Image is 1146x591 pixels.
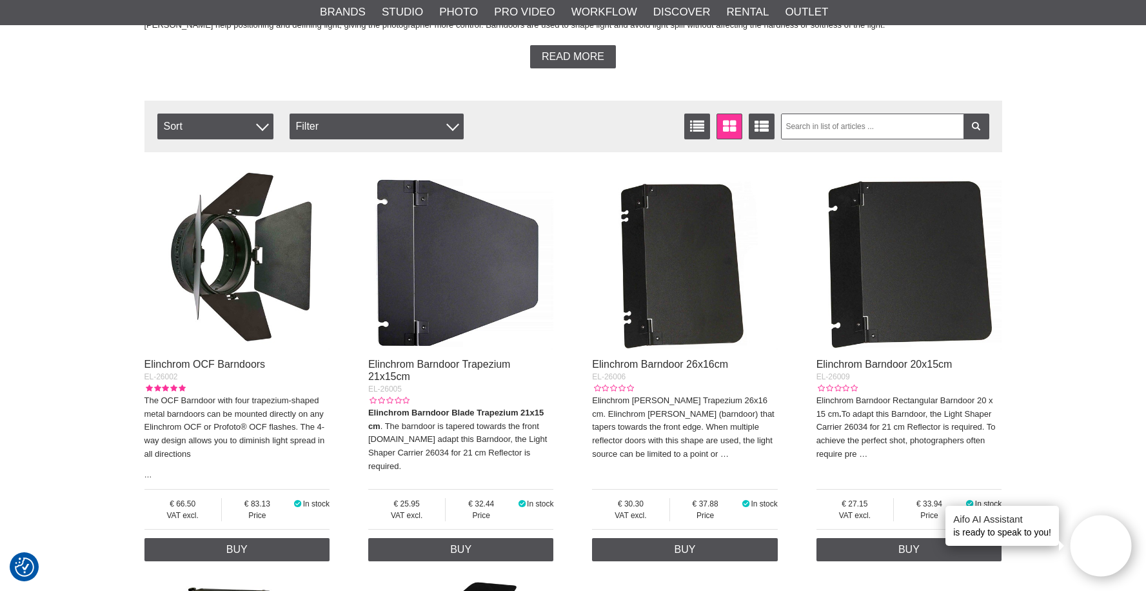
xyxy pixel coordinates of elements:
span: EL-26002 [144,372,178,381]
span: 33.94 [894,498,965,510]
span: VAT excl. [592,510,669,521]
a: … [859,449,867,459]
span: VAT excl. [368,510,445,521]
a: Buy [592,538,778,561]
a: Elinchrom Barndoor 20x15cm [816,359,953,370]
p: The OCF Barndoor with four trapezium-shaped metal barndoors can be mounted directly on any Elinch... [144,394,330,461]
h4: Aifo AI Assistant [953,512,1051,526]
p: Elinchrom Barndoor Rectangular Barndoor 20 x 15 cm To adapt this Barndoor, the Light Shaper Carri... [816,394,1002,461]
a: Elinchrom Barndoor Trapezium 21x15cm [368,359,511,382]
i: In stock [293,499,303,508]
span: EL-26006 [592,372,626,381]
div: Customer rating: 0 [816,383,858,394]
a: Pro Video [494,4,555,21]
span: In stock [975,499,1002,508]
p: . The barndoor is tapered towards the front [DOMAIN_NAME] adapt this Barndoor, the Light Shaper C... [368,406,554,474]
i: In stock [741,499,751,508]
div: Customer rating: 0 [592,383,633,394]
span: Read more [542,51,604,63]
span: VAT excl. [816,510,893,521]
a: Brands [320,4,366,21]
input: Search in list of articles ... [781,114,989,139]
span: Price [670,510,741,521]
span: Price [894,510,965,521]
span: 37.88 [670,498,741,510]
a: Window [716,114,742,139]
a: Discover [653,4,711,21]
a: Workflow [571,4,637,21]
span: 32.44 [446,498,517,510]
span: In stock [303,499,330,508]
span: EL-26009 [816,372,850,381]
div: is ready to speak to you! [945,506,1059,546]
span: In stock [527,499,553,508]
a: List [684,114,710,139]
span: VAT excl. [144,510,221,521]
img: Revisit consent button [15,557,34,577]
a: Studio [382,4,423,21]
img: Elinchrom OCF Barndoors [144,165,330,351]
a: Filter [963,114,989,139]
i: In stock [965,499,975,508]
span: 66.50 [144,498,221,510]
button: Consent Preferences [15,556,34,579]
img: Elinchrom Barndoor Trapezium 21x15cm [368,165,554,351]
strong: . [839,409,842,419]
span: In stock [751,499,777,508]
a: … [144,470,152,479]
div: Customer rating: 5.00 [144,383,186,394]
a: Buy [368,538,554,561]
div: Customer rating: 0 [368,395,410,406]
p: [PERSON_NAME] help positioning and defining light, giving the photographer more control. Barndoor... [144,19,1002,32]
img: Elinchrom Barndoor 26x16cm [592,165,778,351]
span: 30.30 [592,498,669,510]
a: … [720,449,729,459]
img: Elinchrom Barndoor 20x15cm [816,165,1002,351]
a: Elinchrom OCF Barndoors [144,359,266,370]
span: 27.15 [816,498,893,510]
p: Elinchrom [PERSON_NAME] Trapezium 26x16 cm. Elinchrom [PERSON_NAME] (barndoor) that tapers toward... [592,394,778,461]
a: Extended list [749,114,775,139]
span: Price [446,510,517,521]
a: Buy [144,538,330,561]
a: Photo [439,4,478,21]
span: 83.13 [222,498,293,510]
span: Price [222,510,293,521]
a: Outlet [785,4,828,21]
span: 25.95 [368,498,445,510]
a: Rental [727,4,769,21]
span: EL-26005 [368,385,402,394]
a: Elinchrom Barndoor 26x16cm [592,359,728,370]
div: Filter [290,114,464,139]
strong: Elinchrom Barndoor Blade Trapezium 21x15 cm [368,408,544,431]
a: Buy [816,538,1002,561]
i: In stock [517,499,527,508]
span: Sort [157,114,273,139]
